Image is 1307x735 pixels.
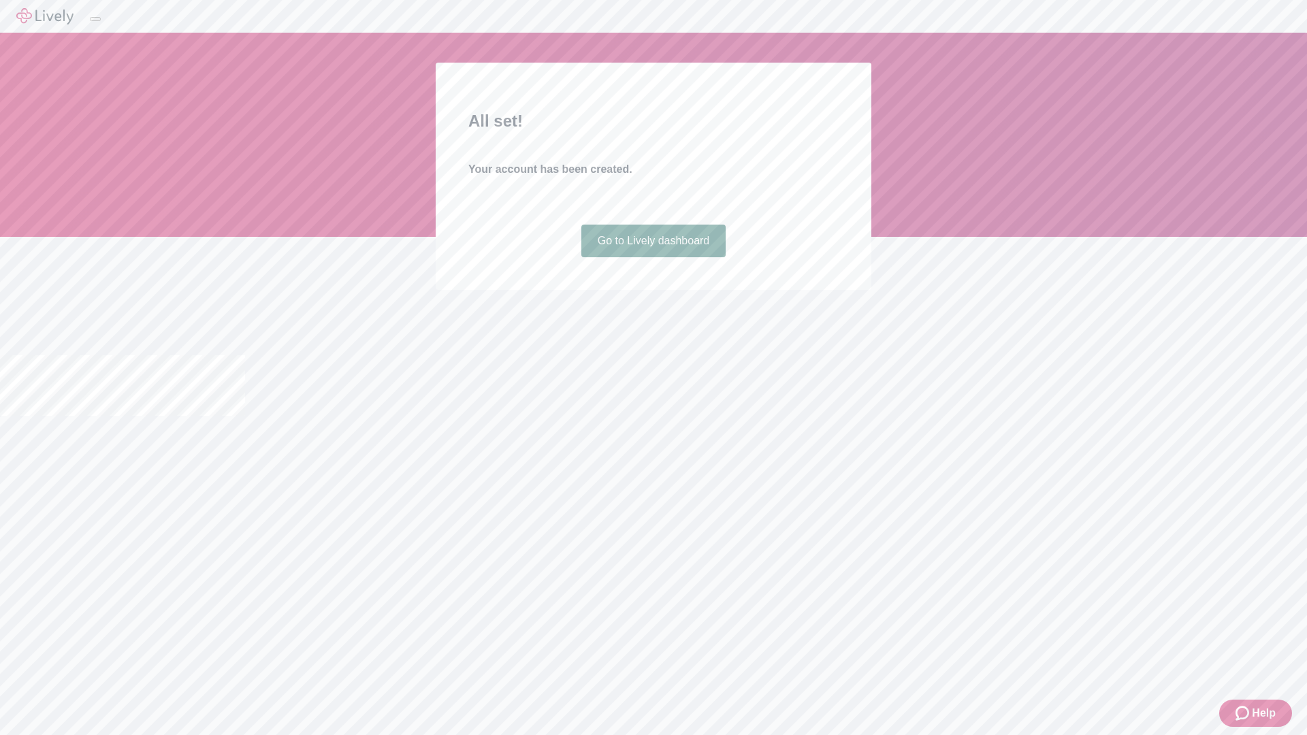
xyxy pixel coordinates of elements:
[581,225,726,257] a: Go to Lively dashboard
[16,8,74,24] img: Lively
[468,109,839,133] h2: All set!
[1252,705,1276,721] span: Help
[90,17,101,21] button: Log out
[1236,705,1252,721] svg: Zendesk support icon
[1219,700,1292,727] button: Zendesk support iconHelp
[468,161,839,178] h4: Your account has been created.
